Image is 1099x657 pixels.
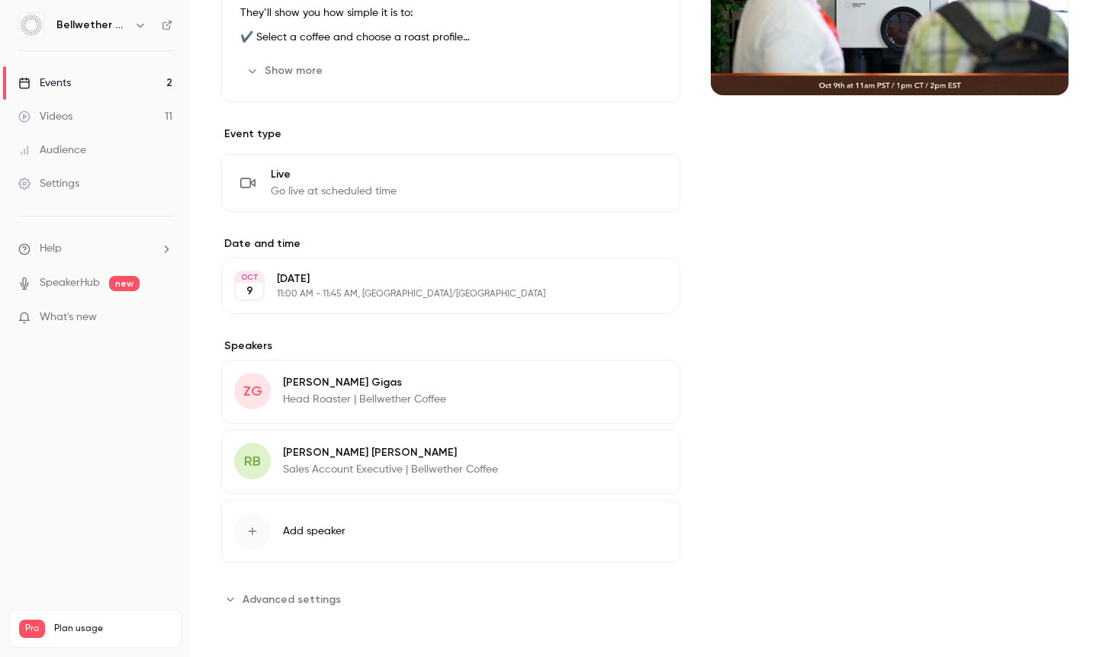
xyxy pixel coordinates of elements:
[283,375,446,390] p: [PERSON_NAME] Gigas
[40,241,62,257] span: Help
[54,623,172,635] span: Plan usage
[240,28,661,46] p: ✔️ Select a coffee and choose a roast profile
[283,524,345,539] span: Add speaker
[277,271,599,287] p: [DATE]
[271,184,397,199] span: Go live at scheduled time
[246,284,253,299] p: 9
[221,587,680,611] section: Advanced settings
[243,381,262,402] span: ZG
[18,109,72,124] div: Videos
[283,462,498,477] p: Sales Account Executive | Bellwether Coffee
[221,430,680,494] div: RB[PERSON_NAME] [PERSON_NAME]Sales Account Executive | Bellwether Coffee
[40,275,100,291] a: SpeakerHub
[236,272,263,283] div: OCT
[221,338,680,354] label: Speakers
[19,13,43,37] img: Bellwether Coffee
[277,288,599,300] p: 11:00 AM - 11:45 AM, [GEOGRAPHIC_DATA]/[GEOGRAPHIC_DATA]
[221,587,350,611] button: Advanced settings
[221,236,680,252] label: Date and time
[18,143,86,158] div: Audience
[56,18,128,33] h6: Bellwether Coffee
[40,309,97,325] span: What's new
[18,241,172,257] li: help-dropdown-opener
[240,59,332,83] button: Show more
[18,176,79,191] div: Settings
[240,4,661,22] p: They’ll show you how simple it is to:
[283,392,446,407] p: Head Roaster | Bellwether Coffee
[244,451,261,472] span: RB
[221,500,680,562] button: Add speaker
[221,127,680,142] p: Event type
[18,75,71,91] div: Events
[243,591,341,607] span: Advanced settings
[283,445,498,460] p: [PERSON_NAME] [PERSON_NAME]
[221,360,680,424] div: ZG[PERSON_NAME] GigasHead Roaster | Bellwether Coffee
[19,620,45,638] span: Pro
[271,167,397,182] span: Live
[109,276,140,291] span: new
